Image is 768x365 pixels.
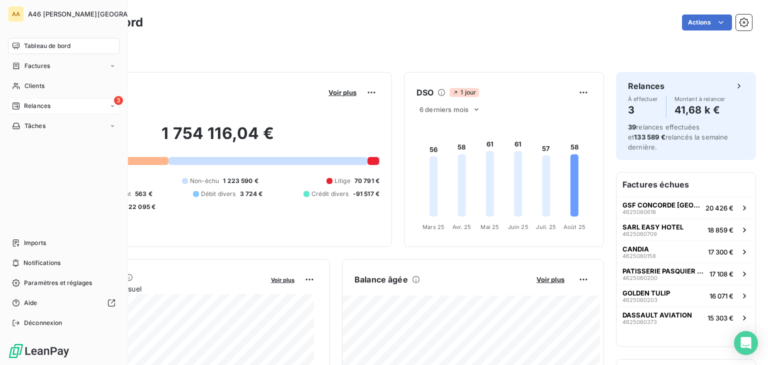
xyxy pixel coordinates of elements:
[24,318,62,327] span: Déconnexion
[622,289,670,297] span: GOLDEN TULIP
[8,295,119,311] a: Aide
[628,96,658,102] span: À effectuer
[8,78,119,94] a: Clients
[628,123,728,151] span: relances effectuées et relancés la semaine dernière.
[616,196,755,218] button: GSF CONCORDE [GEOGRAPHIC_DATA]462506061820 426 €
[24,61,50,70] span: Factures
[354,273,408,285] h6: Balance âgée
[422,223,444,230] tspan: Mars 25
[24,298,37,307] span: Aide
[8,58,119,74] a: Factures
[622,201,701,209] span: GSF CONCORDE [GEOGRAPHIC_DATA]
[449,88,479,97] span: 1 jour
[709,270,733,278] span: 17 108 €
[135,189,152,198] span: 563 €
[563,223,585,230] tspan: Août 25
[8,98,119,114] a: 3Relances
[201,189,236,198] span: Débit divers
[223,176,258,185] span: 1 223 590 €
[707,226,733,234] span: 18 859 €
[271,276,294,283] span: Voir plus
[24,121,45,130] span: Tâches
[334,176,350,185] span: Litige
[622,297,657,303] span: 4625060203
[190,176,219,185] span: Non-échu
[628,123,636,131] span: 39
[682,14,732,30] button: Actions
[328,88,356,96] span: Voir plus
[707,314,733,322] span: 15 303 €
[622,311,692,319] span: DASSAULT AVIATION
[416,86,433,98] h6: DSO
[8,235,119,251] a: Imports
[616,262,755,284] button: PATISSERIE PASQUIER VRON462506020017 108 €
[311,189,349,198] span: Crédit divers
[533,275,567,284] button: Voir plus
[508,223,528,230] tspan: Juin 25
[23,258,60,267] span: Notifications
[24,81,44,90] span: Clients
[354,176,379,185] span: 70 791 €
[734,331,758,355] div: Open Intercom Messenger
[622,245,649,253] span: CANDIA
[480,223,499,230] tspan: Mai 25
[709,292,733,300] span: 16 071 €
[536,223,556,230] tspan: Juil. 25
[240,189,263,198] span: 3 724 €
[628,80,664,92] h6: Relances
[622,209,656,215] span: 4625060618
[622,267,705,275] span: PATISSERIE PASQUIER VRON
[628,102,658,118] h4: 3
[56,283,264,294] span: Chiffre d'affaires mensuel
[674,96,725,102] span: Montant à relancer
[616,172,755,196] h6: Factures échues
[622,223,683,231] span: SARL EASY HOTEL
[8,343,70,359] img: Logo LeanPay
[8,6,24,22] div: AA
[24,238,46,247] span: Imports
[268,275,297,284] button: Voir plus
[622,253,656,259] span: 4625060158
[452,223,471,230] tspan: Avr. 25
[24,278,92,287] span: Paramètres et réglages
[8,118,119,134] a: Tâches
[634,133,665,141] span: 133 589 €
[622,319,657,325] span: 4625060373
[24,41,70,50] span: Tableau de bord
[8,275,119,291] a: Paramètres et réglages
[114,96,123,105] span: 3
[622,275,657,281] span: 4625060200
[353,189,379,198] span: -91 517 €
[616,306,755,328] button: DASSAULT AVIATION462506037315 303 €
[56,123,379,153] h2: 1 754 116,04 €
[24,101,50,110] span: Relances
[419,105,468,113] span: 6 derniers mois
[8,38,119,54] a: Tableau de bord
[616,240,755,262] button: CANDIA462506015817 300 €
[705,204,733,212] span: 20 426 €
[622,231,657,237] span: 4625060709
[616,218,755,240] button: SARL EASY HOTEL462506070918 859 €
[125,202,155,211] span: -22 095 €
[325,88,359,97] button: Voir plus
[28,10,166,18] span: A46 [PERSON_NAME][GEOGRAPHIC_DATA]
[674,102,725,118] h4: 41,68 k €
[616,284,755,306] button: GOLDEN TULIP462506020316 071 €
[708,248,733,256] span: 17 300 €
[536,275,564,283] span: Voir plus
